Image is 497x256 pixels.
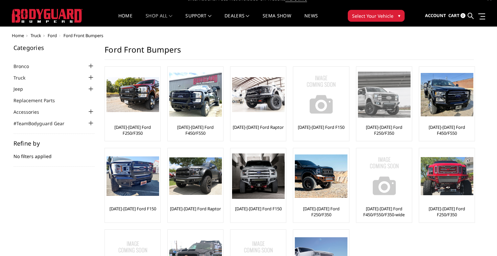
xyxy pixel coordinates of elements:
h5: Refine by [13,140,95,146]
img: No Image [358,150,411,202]
a: Accessories [13,108,47,115]
a: Home [12,33,24,38]
span: ▾ [398,12,400,19]
a: SEMA Show [263,13,291,26]
iframe: Chat Widget [464,224,497,256]
a: shop all [146,13,172,26]
a: Ford [48,33,57,38]
a: No Image [295,68,347,121]
a: Replacement Parts [13,97,63,104]
a: [DATE]-[DATE] Ford F150 [298,124,344,130]
span: Select Your Vehicle [352,12,393,19]
a: News [304,13,318,26]
button: Select Your Vehicle [348,10,405,22]
a: [DATE]-[DATE] Ford Raptor [170,206,221,212]
a: #TeamBodyguard Gear [13,120,73,127]
a: [DATE]-[DATE] Ford F150 [235,206,282,212]
span: Account [425,12,446,18]
a: Home [118,13,132,26]
a: Truck [31,33,41,38]
a: [DATE]-[DATE] Ford F150 [109,206,156,212]
a: [DATE]-[DATE] Ford F450/F550 [169,124,222,136]
span: Ford Front Bumpers [63,33,103,38]
h5: Categories [13,45,95,51]
img: No Image [295,68,347,121]
span: Cart [448,12,460,18]
a: Truck [13,74,34,81]
a: Dealers [225,13,249,26]
img: BODYGUARD BUMPERS [12,9,83,23]
a: [DATE]-[DATE] Ford F250/F350 [106,124,159,136]
a: [DATE]-[DATE] Ford F450/F550/F350-wide [358,206,410,218]
h1: Ford Front Bumpers [105,45,474,60]
span: 0 [461,13,465,18]
div: No filters applied [13,140,95,167]
a: [DATE]-[DATE] Ford F250/F350 [295,206,347,218]
a: Jeep [13,85,31,92]
a: Bronco [13,63,37,70]
a: [DATE]-[DATE] Ford Raptor [233,124,284,130]
a: Support [185,13,211,26]
a: [DATE]-[DATE] Ford F250/F350 [358,124,410,136]
a: Cart 0 [448,7,465,25]
a: [DATE]-[DATE] Ford F450/F550 [421,124,473,136]
a: Account [425,7,446,25]
a: [DATE]-[DATE] Ford F250/F350 [421,206,473,218]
